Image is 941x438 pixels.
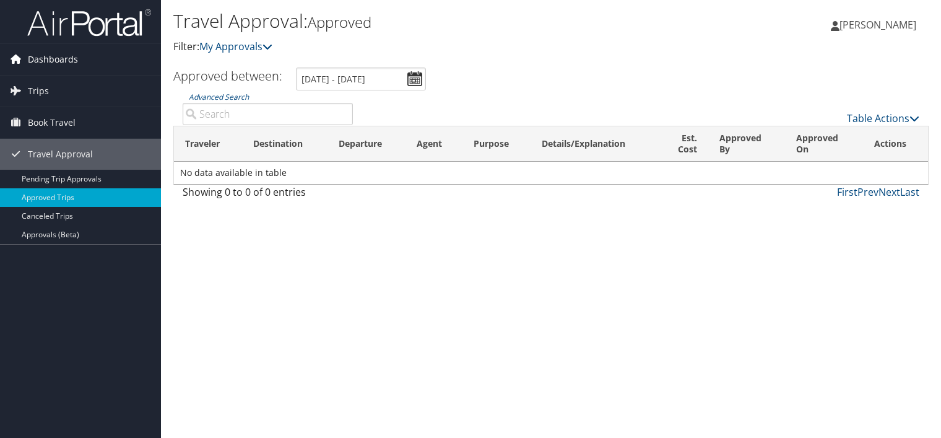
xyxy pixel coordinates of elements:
h1: Travel Approval: [173,8,677,34]
a: My Approvals [199,40,272,53]
div: Showing 0 to 0 of 0 entries [183,185,353,206]
td: No data available in table [174,162,928,184]
span: Travel Approval [28,139,93,170]
a: First [837,185,857,199]
th: Traveler: activate to sort column ascending [174,126,242,162]
p: Filter: [173,39,677,55]
th: Est. Cost: activate to sort column ascending [657,126,708,162]
a: [PERSON_NAME] [831,6,929,43]
span: Book Travel [28,107,76,138]
h3: Approved between: [173,68,282,84]
a: Next [878,185,900,199]
th: Approved By: activate to sort column ascending [708,126,785,162]
img: airportal-logo.png [27,8,151,37]
th: Details/Explanation [531,126,657,162]
small: Approved [308,12,371,32]
a: Last [900,185,919,199]
span: Dashboards [28,44,78,75]
a: Advanced Search [189,92,249,102]
span: Trips [28,76,49,107]
a: Prev [857,185,878,199]
th: Approved On: activate to sort column ascending [785,126,863,162]
th: Departure: activate to sort column ascending [327,126,405,162]
span: [PERSON_NAME] [839,18,916,32]
th: Destination: activate to sort column ascending [242,126,327,162]
input: Advanced Search [183,103,353,125]
th: Agent [405,126,462,162]
a: Table Actions [847,112,919,125]
th: Purpose [462,126,531,162]
th: Actions [863,126,928,162]
input: [DATE] - [DATE] [296,68,426,90]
